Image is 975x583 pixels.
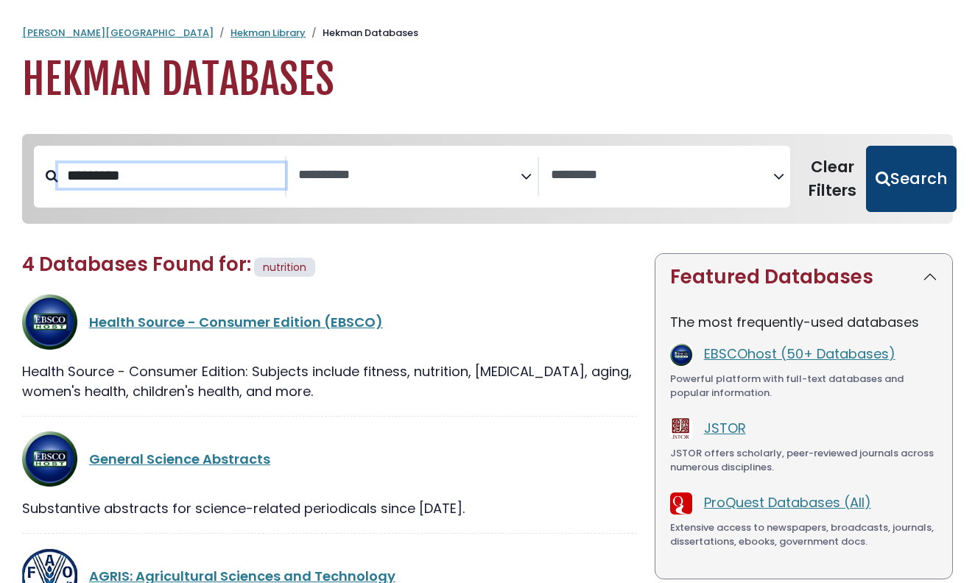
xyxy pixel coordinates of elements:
[89,313,383,331] a: Health Source - Consumer Edition (EBSCO)
[58,163,285,188] input: Search database by title or keyword
[670,372,937,400] div: Powerful platform with full-text databases and popular information.
[670,312,937,332] p: The most frequently-used databases
[670,446,937,475] div: JSTOR offers scholarly, peer-reviewed journals across numerous disciplines.
[263,260,306,275] span: nutrition
[22,498,637,518] div: Substantive abstracts for science-related periodicals since [DATE].
[799,146,866,212] button: Clear Filters
[551,168,773,183] textarea: Search
[230,26,306,40] a: Hekman Library
[22,55,953,105] h1: Hekman Databases
[22,251,251,278] span: 4 Databases Found for:
[704,419,746,437] a: JSTOR
[22,26,214,40] a: [PERSON_NAME][GEOGRAPHIC_DATA]
[866,146,957,212] button: Submit for Search Results
[670,520,937,549] div: Extensive access to newspapers, broadcasts, journals, dissertations, ebooks, government docs.
[704,493,871,512] a: ProQuest Databases (All)
[22,361,637,401] div: Health Source - Consumer Edition: Subjects include fitness, nutrition, [MEDICAL_DATA], aging, wom...
[89,450,270,468] a: General Science Abstracts
[704,344,895,363] a: EBSCOhost (50+ Databases)
[655,254,952,300] button: Featured Databases
[22,26,953,40] nav: breadcrumb
[22,134,953,224] nav: Search filters
[298,168,521,183] textarea: Search
[306,26,418,40] li: Hekman Databases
